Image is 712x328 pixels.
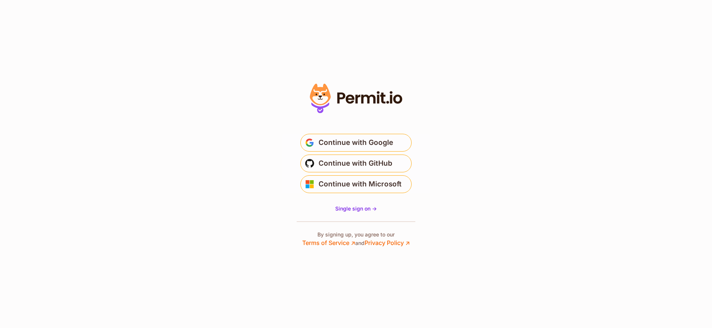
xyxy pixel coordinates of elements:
button: Continue with Microsoft [300,175,412,193]
a: Privacy Policy ↗ [365,239,410,246]
a: Terms of Service ↗ [302,239,355,246]
p: By signing up, you agree to our and [302,231,410,247]
span: Continue with Google [319,137,393,149]
span: Continue with Microsoft [319,178,402,190]
span: Continue with GitHub [319,158,392,169]
button: Continue with GitHub [300,155,412,172]
button: Continue with Google [300,134,412,152]
a: Single sign on -> [335,205,377,212]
